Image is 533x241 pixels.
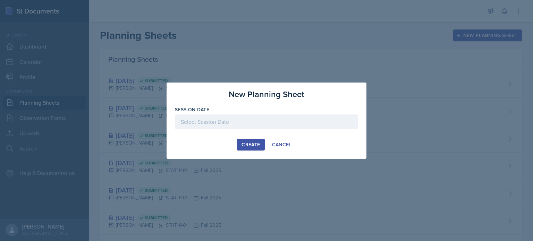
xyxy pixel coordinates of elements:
[237,139,264,150] button: Create
[229,88,304,101] h3: New Planning Sheet
[268,139,296,150] button: Cancel
[272,142,291,147] div: Cancel
[175,106,209,113] label: Session Date
[242,142,260,147] div: Create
